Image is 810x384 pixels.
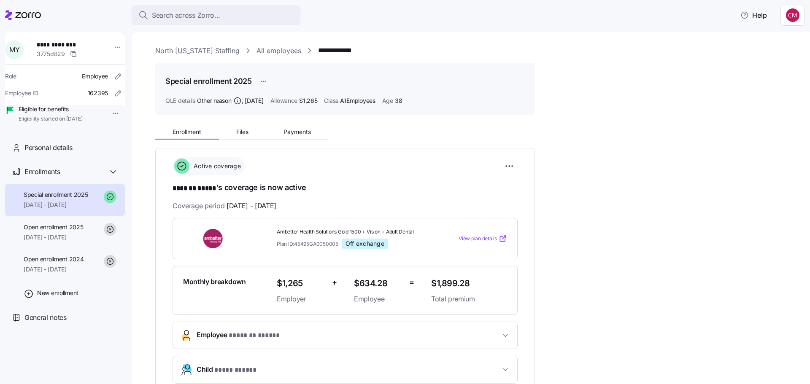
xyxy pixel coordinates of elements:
[173,201,276,211] span: Coverage period
[24,265,84,274] span: [DATE] - [DATE]
[24,142,73,153] span: Personal details
[277,228,424,236] span: Ambetter Health Solutions Gold 1500 + Vision + Adult Dental
[197,364,256,376] span: Child
[740,10,767,20] span: Help
[734,7,774,24] button: Help
[431,277,507,290] span: $1,899.28
[165,76,252,86] h1: Special enrollment 2025
[786,8,799,22] img: c76f7742dad050c3772ef460a101715e
[173,182,518,194] h1: 's coverage is now active
[277,277,325,290] span: $1,265
[24,191,88,199] span: Special enrollment 2025
[277,294,325,304] span: Employer
[24,255,84,263] span: Open enrollment 2024
[5,72,16,81] span: Role
[24,166,60,177] span: Enrollments
[346,240,384,247] span: Off exchange
[277,240,338,247] span: Plan ID: 45495GA0050005
[173,129,201,135] span: Enrollment
[270,97,297,105] span: Allowance
[382,97,393,105] span: Age
[332,277,337,289] span: +
[227,201,276,211] span: [DATE] - [DATE]
[165,97,195,105] span: QLE details
[197,330,280,341] span: Employee
[24,312,67,323] span: General notes
[5,89,38,97] span: Employee ID
[155,46,240,56] a: North [US_STATE] Staffing
[283,129,311,135] span: Payments
[431,294,507,304] span: Total premium
[236,129,248,135] span: Files
[183,229,244,248] img: Ambetter
[9,46,19,53] span: M Y
[459,234,507,243] a: View plan details
[354,294,402,304] span: Employee
[132,5,300,25] button: Search across Zorro...
[183,277,246,287] span: Monthly breakdown
[19,115,83,123] span: Eligibility started on [DATE]
[24,223,83,231] span: Open enrollment 2025
[340,97,375,105] span: AllEmployees
[37,289,78,297] span: New enrollment
[197,97,264,105] span: Other reason ,
[24,201,88,209] span: [DATE] - [DATE]
[409,277,414,289] span: =
[24,233,83,242] span: [DATE] - [DATE]
[88,89,108,97] span: 162395
[256,46,301,56] a: All employees
[19,105,83,113] span: Eligible for benefits
[37,50,65,58] span: 3775d829
[245,97,263,105] span: [DATE]
[152,10,220,21] span: Search across Zorro...
[299,97,317,105] span: $1,265
[354,277,402,290] span: $634.28
[459,235,497,243] span: View plan details
[395,97,402,105] span: 38
[82,72,108,81] span: Employee
[324,97,338,105] span: Class
[191,162,241,170] span: Active coverage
